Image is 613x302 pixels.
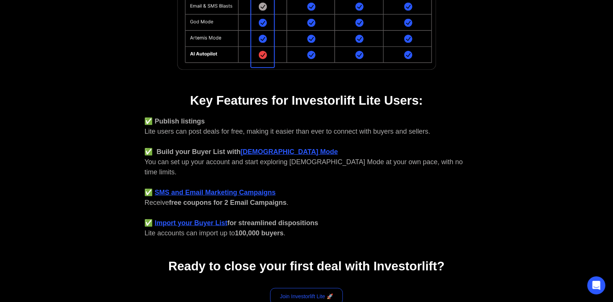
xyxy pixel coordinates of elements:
strong: ✅ Build your Buyer List with [145,148,241,156]
strong: Key Features for Investorlift Lite Users: [190,93,423,107]
strong: free coupons for 2 Email Campaigns [169,199,287,206]
strong: 100,000 buyers [235,229,284,237]
strong: ✅ [145,189,153,196]
div: Lite users can post deals for free, making it easier than ever to connect with buyers and sellers... [145,116,469,238]
a: [DEMOGRAPHIC_DATA] Mode [241,148,338,156]
a: Import your Buyer List [155,219,228,227]
strong: for streamlined dispositions [228,219,318,227]
strong: ✅ Publish listings [145,117,205,125]
strong: Ready to close your first deal with Investorlift? [168,259,445,273]
div: Open Intercom Messenger [587,276,605,294]
strong: ✅ [145,219,153,227]
a: SMS and Email Marketing Campaigns [155,189,276,196]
